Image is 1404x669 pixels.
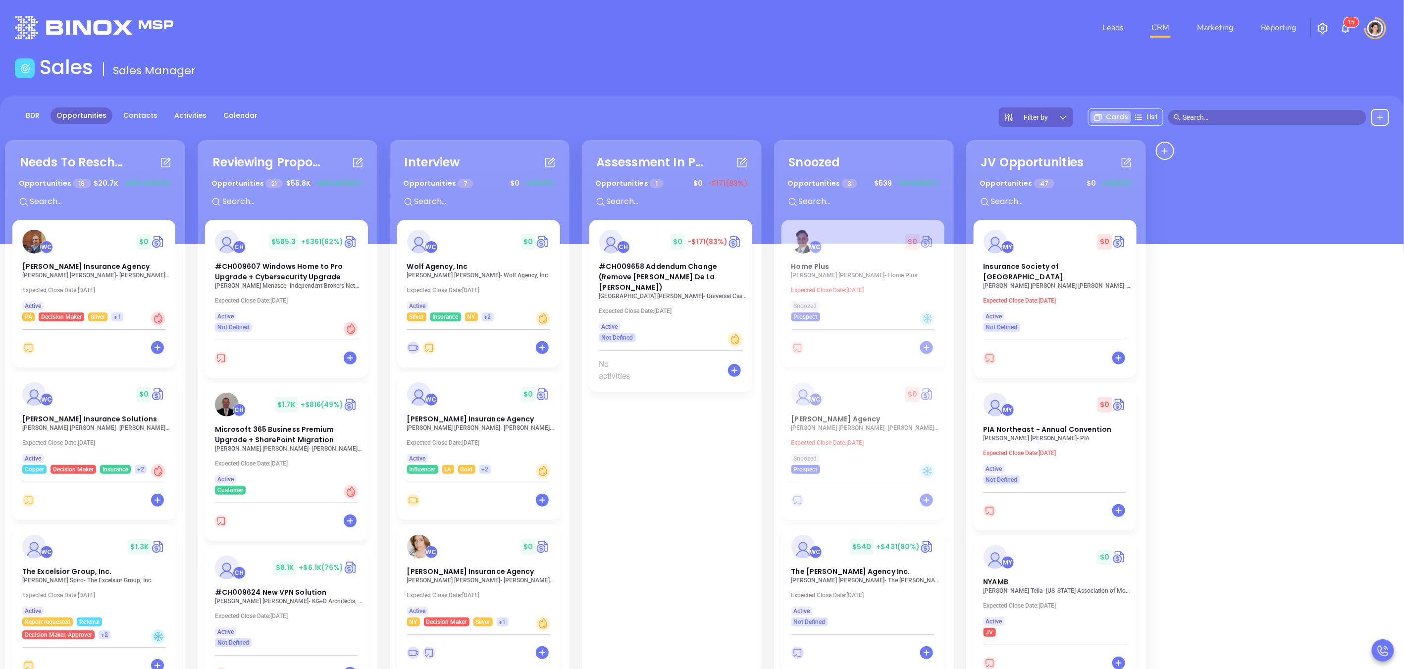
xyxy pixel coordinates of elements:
[1112,550,1127,565] img: Quote
[1174,114,1181,121] span: search
[974,148,1139,220] div: JV OpportunitiesOpportunities 47$0+$0(0%)
[781,148,946,220] div: SnoozedOpportunities 3$539+$431(80%)
[397,220,562,372] div: profileWalter Contreras$0Circle dollarWolf Agency, Inc[PERSON_NAME] [PERSON_NAME]- Wolf Agency, I...
[671,234,685,250] span: $ 0
[344,397,358,412] a: Quote
[397,148,562,220] div: InterviewOpportunities 7$0+$0(0%)
[476,617,490,627] span: Silver
[791,261,830,271] span: Home Plus
[22,439,171,446] p: Expected Close Date: [DATE]
[789,154,840,171] div: Snoozed
[974,220,1139,383] div: profileMegan Youmans$0Circle dollarInsurance Society of [GEOGRAPHIC_DATA][PERSON_NAME] [PERSON_NA...
[25,629,92,640] span: Decision Maker, Approver
[984,587,1132,594] p: Edith Tella - New York Association of Mortgage Brokers (NYAMB)
[791,592,940,599] p: Expected Close Date: [DATE]
[536,234,550,249] img: Quote
[1001,556,1014,569] div: Megan Youmans
[137,234,151,250] span: $ 0
[151,387,165,402] img: Quote
[205,148,370,220] div: Reviewing ProposalOpportunities 21$55.8K+$35.1K(63%)
[344,560,358,575] img: Quote
[407,261,468,271] span: Wolf Agency, Inc
[103,464,128,475] span: Insurance
[12,148,178,220] div: Needs To RescheduleOpportunities 19$20.7K+$10.7K(52%)
[589,148,754,220] div: Assessment In ProgressOpportunities 1$0-$171(83%)
[425,241,438,254] div: Walter Contreras
[101,629,108,640] span: +2
[1146,112,1158,122] span: List
[22,272,171,279] p: Paul Meagher - Meagher Insurance Agency
[20,107,46,124] a: BDR
[397,525,560,626] a: profileWalter Contreras$0Circle dollar[PERSON_NAME] Insurance Agency[PERSON_NAME] [PERSON_NAME]- ...
[1097,550,1112,565] span: $ 0
[984,261,1064,282] span: Insurance Society of Philadelphia
[215,424,334,445] span: Microsoft 365 Business Premium Upgrade + SharePoint Migration
[40,241,53,254] div: Walter Contreras
[781,220,944,321] a: profileWalter Contreras$0Circle dollarHome Plus[PERSON_NAME] [PERSON_NAME]- Home PlusExpected Clo...
[794,311,818,322] span: Prospect
[1001,241,1014,254] div: Megan Youmans
[151,539,165,554] img: Quote
[344,485,358,499] div: Hot
[301,400,344,410] span: +$816 (49%)
[344,234,358,249] a: Quote
[114,311,121,322] span: +1
[41,311,82,322] span: Decision Maker
[984,545,1007,569] img: NYAMB
[407,566,534,576] span: Fernandez Insurance Agency
[536,539,550,554] img: Quote
[599,230,623,254] img: #CH009658 Addendum Change (Remove David De La Rosa)
[265,179,283,188] span: 21
[414,195,562,208] input: Search...
[205,383,370,546] div: profileCarla Humber$1.7K+$816(49%)Circle dollarMicrosoft 365 Business Premium Upgrade + SharePoin...
[15,16,173,39] img: logo
[536,387,550,402] img: Quote
[205,383,368,495] a: profileCarla Humber$1.7K+$816(49%)Circle dollarMicrosoft 365 Business Premium Upgrade + SharePoin...
[40,546,53,559] div: Walter Contreras
[397,372,562,525] div: profileWalter Contreras$0Circle dollar[PERSON_NAME] Insurance Agency[PERSON_NAME] [PERSON_NAME]- ...
[521,387,535,402] span: $ 0
[205,546,368,647] a: profileCarla Humber$8.1K+$6.1K(76%)Circle dollar#CH009624 New VPN Solution[PERSON_NAME] [PERSON_N...
[315,178,364,189] span: +$35.1K (63%)
[974,383,1137,484] a: profileMegan Youmans$0Circle dollarPIA Northeast - Annual Convention[PERSON_NAME] [PERSON_NAME]- ...
[22,230,46,254] img: Meagher Insurance Agency
[920,539,935,554] img: Quote
[12,372,178,525] div: profileWalter Contreras$0Circle dollar[PERSON_NAME] Insurance Solutions[PERSON_NAME] [PERSON_NAME...
[217,474,234,485] span: Active
[525,178,556,189] span: +$0 (0%)
[596,174,664,193] p: Opportunities
[217,626,234,637] span: Active
[606,195,754,208] input: Search...
[215,393,239,416] img: Microsoft 365 Business Premium Upgrade + SharePoint Migration
[407,592,556,599] p: Expected Close Date: [DATE]
[877,542,920,552] span: +$431 (80%)
[791,272,940,279] p: Luis Lleshi - Home Plus
[113,63,196,78] span: Sales Manager
[728,234,742,249] a: Quote
[791,424,940,431] p: Wayne Vitale - Vitale Agency
[397,220,560,321] a: profileWalter Contreras$0Circle dollarWolf Agency, Inc[PERSON_NAME] [PERSON_NAME]- Wolf Agency, I...
[215,230,239,254] img: #CH009607 Windows Home to Pro Upgrade + Cybersecurity Upgrade
[599,293,748,300] p: Socorro Sanchez - Universal Casualty Risk Retention Group Inc.
[73,179,91,188] span: 19
[22,414,157,424] span: Davenport Insurance Solutions
[708,178,748,189] span: -$171 (83%)
[91,176,121,191] span: $ 20.7K
[499,617,506,627] span: +1
[791,566,910,576] span: The Willis E. Kilborne Agency Inc.
[215,261,343,282] span: #CH009607 Windows Home to Pro Upgrade + Cybersecurity Upgrade
[691,176,706,191] span: $ 0
[284,176,313,191] span: $ 55.8K
[984,577,1009,587] span: NYAMB
[791,535,815,559] img: The Willis E. Kilborne Agency Inc.
[602,321,618,332] span: Active
[798,195,946,208] input: Search...
[344,322,358,336] div: Hot
[984,282,1132,289] p: Ann Marie Snyder - Insurance Society of Philadelphia
[25,464,44,475] span: Copper
[920,387,935,402] a: Quote
[12,525,175,639] a: profileWalter Contreras$1.3KCircle dollarThe Excelsior Group, Inc.[PERSON_NAME] Spiro- The Excels...
[53,464,94,475] span: Decision Maker
[275,397,298,412] span: $ 1.7K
